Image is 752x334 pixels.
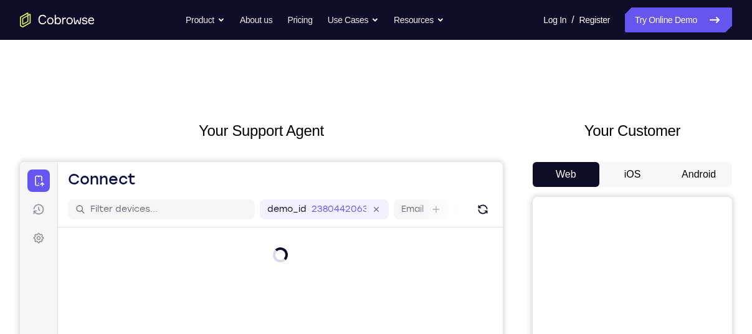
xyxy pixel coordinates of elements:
[20,120,503,142] h2: Your Support Agent
[186,7,225,32] button: Product
[240,7,272,32] a: About us
[599,162,666,187] button: iOS
[625,7,732,32] a: Try Online Demo
[7,7,30,30] a: Connect
[543,7,566,32] a: Log In
[533,162,599,187] button: Web
[287,7,312,32] a: Pricing
[533,120,732,142] h2: Your Customer
[70,41,227,54] input: Filter devices...
[453,37,473,57] button: Refresh
[579,7,610,32] a: Register
[7,36,30,59] a: Sessions
[247,41,287,54] label: demo_id
[665,162,732,187] button: Android
[48,7,116,27] h1: Connect
[441,41,473,54] label: User ID
[571,12,574,27] span: /
[328,7,379,32] button: Use Cases
[394,7,444,32] button: Resources
[20,12,95,27] a: Go to the home page
[381,41,404,54] label: Email
[7,65,30,87] a: Settings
